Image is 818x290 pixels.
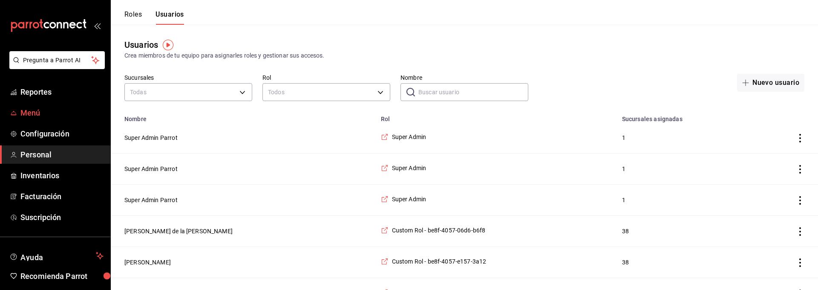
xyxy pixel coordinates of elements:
button: Super Admin Parrot [124,133,178,142]
label: Sucursales [124,75,252,81]
div: Todos [262,83,390,101]
span: 38 [622,227,745,235]
button: [PERSON_NAME] [124,258,171,267]
button: Nuevo usuario [737,74,804,92]
span: Facturación [20,191,104,202]
div: Todas [124,83,252,101]
span: 1 [622,196,745,204]
div: Crea miembros de tu equipo para asignarles roles y gestionar sus accesos. [124,51,804,60]
button: Pregunta a Parrot AI [9,51,105,69]
span: Super Admin [392,164,426,172]
span: Suscripción [20,212,104,223]
button: actions [796,258,804,267]
span: 1 [622,133,745,142]
span: Inventarios [20,170,104,181]
button: [PERSON_NAME] de la [PERSON_NAME] [124,227,233,235]
img: Tooltip marker [163,40,173,50]
span: Ayuda [20,251,92,261]
span: Menú [20,107,104,119]
span: Personal [20,149,104,160]
button: actions [796,165,804,174]
span: Configuración [20,128,104,139]
a: Custom Rol - be8f-4057-e157-3a12 [381,257,487,266]
div: navigation tabs [124,10,184,25]
span: 1 [622,165,745,173]
span: Reportes [20,86,104,98]
a: Pregunta a Parrot AI [6,62,105,71]
a: Super Admin [381,195,426,203]
span: 38 [622,258,745,267]
span: Custom Rol - be8f-4057-06d6-b6f8 [392,226,486,235]
span: Recomienda Parrot [20,270,104,282]
label: Rol [262,75,390,81]
button: Super Admin Parrot [124,196,178,204]
a: Super Admin [381,164,426,172]
button: Roles [124,10,142,25]
button: actions [796,227,804,236]
button: actions [796,196,804,205]
button: Usuarios [156,10,184,25]
th: Rol [376,110,617,122]
span: Custom Rol - be8f-4057-e157-3a12 [392,257,487,266]
button: Super Admin Parrot [124,165,178,173]
th: Nombre [111,110,376,122]
label: Nombre [400,75,528,81]
a: Custom Rol - be8f-4057-06d6-b6f8 [381,226,486,235]
div: Usuarios [124,38,158,51]
button: actions [796,134,804,142]
button: open_drawer_menu [94,22,101,29]
a: Super Admin [381,133,426,141]
span: Pregunta a Parrot AI [23,56,92,65]
th: Sucursales asignadas [617,110,755,122]
span: Super Admin [392,133,426,141]
span: Super Admin [392,195,426,203]
input: Buscar usuario [418,84,528,101]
